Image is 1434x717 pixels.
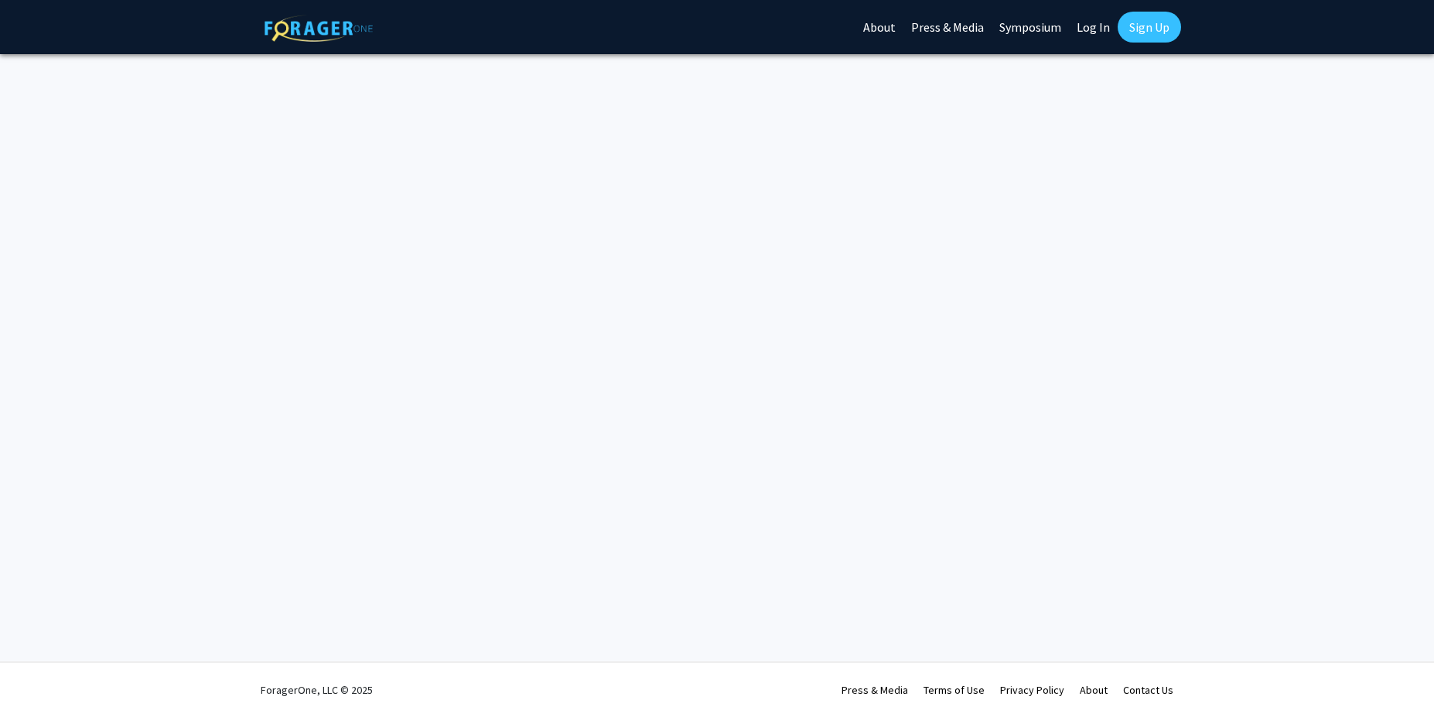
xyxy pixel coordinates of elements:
[261,663,373,717] div: ForagerOne, LLC © 2025
[1080,683,1108,697] a: About
[842,683,908,697] a: Press & Media
[924,683,985,697] a: Terms of Use
[1000,683,1064,697] a: Privacy Policy
[1118,12,1181,43] a: Sign Up
[265,15,373,42] img: ForagerOne Logo
[1123,683,1173,697] a: Contact Us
